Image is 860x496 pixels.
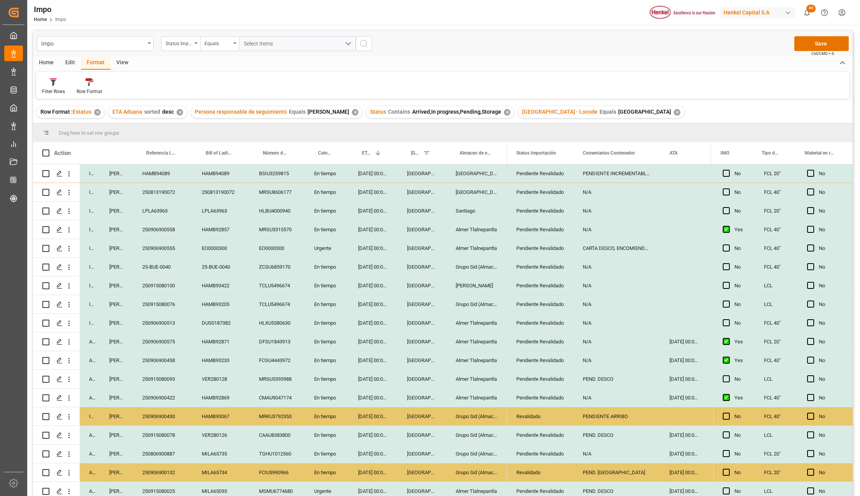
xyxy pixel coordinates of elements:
div: ZCSU6859170 [250,258,305,276]
div: [PERSON_NAME] [100,351,133,369]
div: [GEOGRAPHIC_DATA] [398,389,446,407]
div: Arrived [80,426,100,444]
div: FCL 20" [755,164,798,183]
div: [PERSON_NAME] [100,220,133,239]
div: Press SPACE to select this row. [713,332,853,351]
div: HAMB93067 [192,407,250,426]
div: [PERSON_NAME] [100,276,133,295]
span: Categoría [318,150,332,156]
div: [PERSON_NAME] [100,463,133,482]
div: MILA65734 [192,463,250,482]
div: Almer Tlalnepantla [446,220,507,239]
div: Action [54,150,71,157]
a: Home [34,17,47,22]
div: [DATE] 00:00:00 [349,164,398,183]
div: Press SPACE to select this row. [33,202,507,220]
div: N/A [573,332,660,351]
div: Arrived [80,370,100,388]
div: En tiempo [305,426,349,444]
div: Almer Tlalnepantla [446,389,507,407]
div: BSIU3259815 [250,164,305,183]
div: [PERSON_NAME] [100,407,133,426]
div: En tiempo [305,276,349,295]
div: [DATE] 00:00:00 [660,389,707,407]
div: 250915080100 [133,276,192,295]
div: [GEOGRAPHIC_DATA] [398,276,446,295]
div: TGHU1012560 [250,445,305,463]
div: Impo [34,4,66,15]
span: Select Items [244,40,277,47]
div: [PERSON_NAME] [100,258,133,276]
div: [GEOGRAPHIC_DATA] [398,445,446,463]
span: desc [162,109,174,115]
div: ✕ [504,109,510,116]
div: [GEOGRAPHIC_DATA] [398,164,446,183]
div: DFSU1843913 [250,332,305,351]
div: Press SPACE to select this row. [713,463,853,482]
div: LPLA63963 [133,202,192,220]
div: Press SPACE to select this row. [33,426,507,445]
div: 250906900422 [133,389,192,407]
div: Press SPACE to select this row. [33,183,507,202]
div: N/A [573,445,660,463]
div: En tiempo [305,332,349,351]
div: FCL 20" [755,202,798,220]
div: FCL 20" [755,445,798,463]
div: FCL 40" [755,314,798,332]
div: [PERSON_NAME] [100,164,133,183]
div: 250906900513 [133,314,192,332]
div: Filter Rows [42,88,65,95]
div: Press SPACE to select this row. [713,258,853,276]
div: MILA65735 [192,445,250,463]
div: En tiempo [305,220,349,239]
div: [PERSON_NAME] [100,183,133,201]
div: EO0000300 [192,239,250,257]
div: In progress [80,314,100,332]
span: Equals [289,109,306,115]
div: HAMB94089 [192,164,250,183]
div: FCL 40" [755,389,798,407]
div: FCL 20" [755,463,798,482]
div: FCL 40" [755,407,798,426]
span: ETA Aduana [362,150,371,156]
button: Help Center [816,4,833,21]
span: IMO [720,150,729,156]
div: Grupo Sid (Almacenaje y Distribucion AVIOR) [446,426,507,444]
div: [PERSON_NAME] [100,370,133,388]
div: 250813190072 [192,183,250,201]
div: Press SPACE to select this row. [713,370,853,389]
span: Estatus [73,109,91,115]
div: FCL 40" [755,220,798,239]
div: PEND. DESCO [573,426,660,444]
div: PENDIENTE INCREMENTABLES [573,164,660,183]
div: [DATE] 00:00:00 [349,314,398,332]
div: N/A [573,258,660,276]
div: Grupo Sid (Almacenaje y Distribucion AVIOR) [446,258,507,276]
div: En tiempo [305,164,349,183]
div: En tiempo [305,202,349,220]
div: PEND. [GEOGRAPHIC_DATA] [573,463,660,482]
div: Press SPACE to select this row. [713,407,853,426]
div: [DATE] 00:00:00 [349,202,398,220]
div: ✕ [177,109,183,116]
div: [DATE] 00:00:00 [660,332,707,351]
div: [GEOGRAPHIC_DATA] [398,220,446,239]
span: [GEOGRAPHIC_DATA] - Locode [411,150,420,156]
div: Almer Tlalnepantla [446,370,507,388]
div: 250915080078 [133,426,192,444]
div: En tiempo [305,370,349,388]
div: [PERSON_NAME] [100,445,133,463]
div: En tiempo [305,389,349,407]
div: En tiempo [305,183,349,201]
div: Grupo Sid (Almacenaje y Distribucion AVIOR) [446,407,507,426]
div: [DATE] 00:00:00 [349,295,398,313]
div: [DATE] 00:00:00 [349,276,398,295]
div: Press SPACE to select this row. [713,426,853,445]
div: 250906900132 [133,463,192,482]
span: Arrived,In progress,Pending,Storage [412,109,501,115]
div: Arrived [80,332,100,351]
button: Henkel Capital S.A [720,5,798,20]
div: ✕ [352,109,358,116]
span: Bill of Lading Number [206,150,233,156]
div: Press SPACE to select this row. [33,295,507,314]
